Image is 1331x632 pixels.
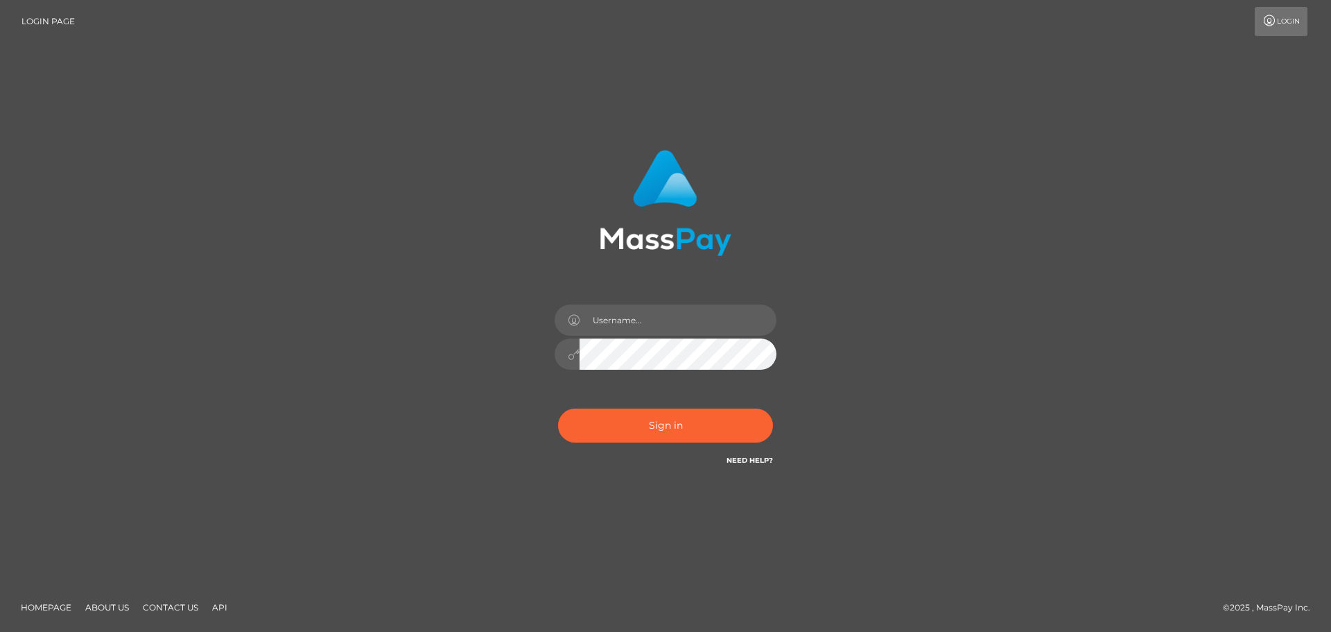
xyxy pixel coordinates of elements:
a: About Us [80,597,134,618]
a: Contact Us [137,597,204,618]
a: Homepage [15,597,77,618]
input: Username... [580,305,776,336]
a: API [207,597,233,618]
div: © 2025 , MassPay Inc. [1223,600,1321,615]
a: Need Help? [727,456,773,465]
a: Login Page [21,7,75,36]
button: Sign in [558,409,773,443]
a: Login [1255,7,1307,36]
img: MassPay Login [600,150,731,256]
